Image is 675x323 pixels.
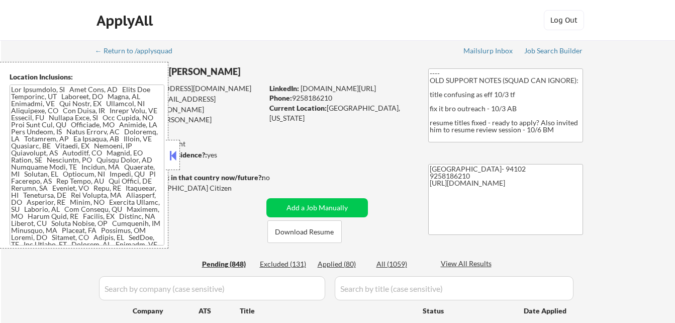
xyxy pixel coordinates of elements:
[267,220,342,243] button: Download Resume
[240,306,413,316] div: Title
[423,301,509,319] div: Status
[544,10,584,30] button: Log Out
[95,47,182,54] div: ← Return to /applysquad
[524,306,568,316] div: Date Applied
[318,259,368,269] div: Applied (80)
[269,84,299,93] strong: LinkedIn:
[262,173,291,183] div: no
[269,103,412,123] div: [GEOGRAPHIC_DATA], [US_STATE]
[95,47,182,57] a: ← Return to /applysquad
[463,47,514,57] a: Mailslurp Inbox
[202,259,252,269] div: Pending (848)
[376,259,427,269] div: All (1059)
[99,276,325,300] input: Search by company (case sensitive)
[524,47,583,57] a: Job Search Builder
[269,104,327,112] strong: Current Location:
[463,47,514,54] div: Mailslurp Inbox
[96,183,266,193] div: Yes, I am a [DEMOGRAPHIC_DATA] Citizen
[335,276,573,300] input: Search by title (case sensitive)
[199,306,240,316] div: ATS
[269,93,412,103] div: 9258186210
[441,259,495,269] div: View All Results
[260,259,310,269] div: Excluded (131)
[269,94,292,102] strong: Phone:
[301,84,376,93] a: [DOMAIN_NAME][URL]
[266,198,368,217] button: Add a Job Manually
[97,12,156,29] div: ApplyAll
[133,306,199,316] div: Company
[524,47,583,54] div: Job Search Builder
[96,65,303,78] div: [PERSON_NAME] [PERSON_NAME]
[10,72,164,82] div: Location Inclusions:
